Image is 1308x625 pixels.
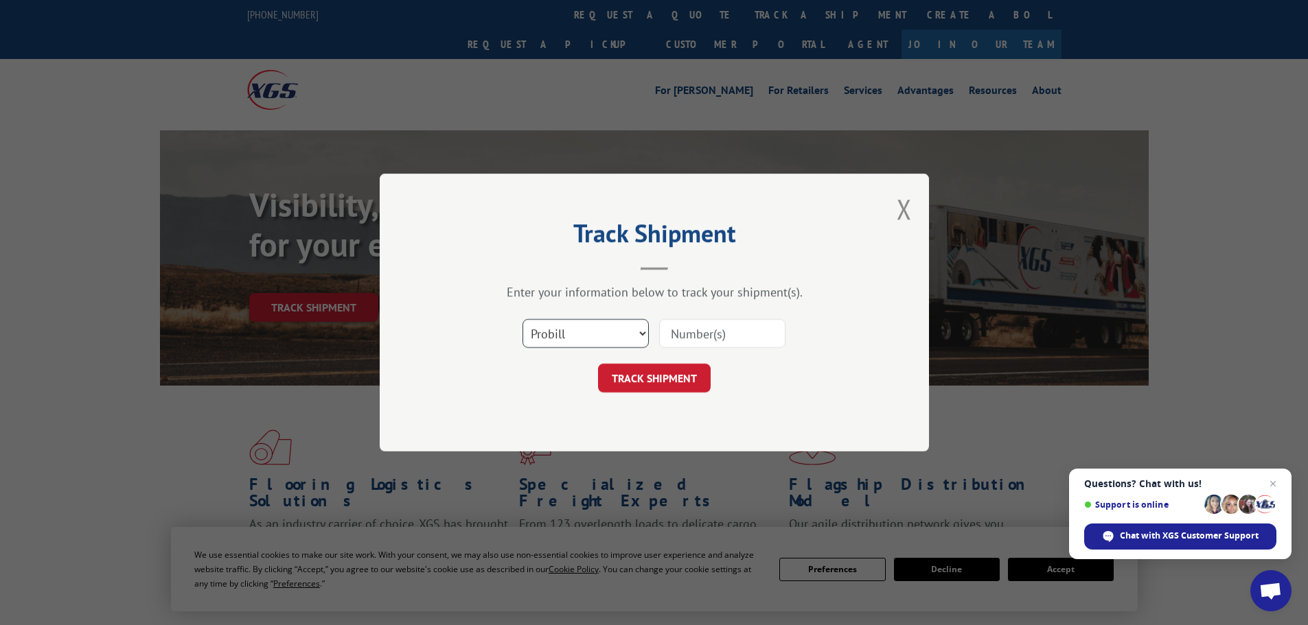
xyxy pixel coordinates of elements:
[448,284,860,300] div: Enter your information below to track your shipment(s).
[1084,478,1276,489] span: Questions? Chat with us!
[1084,499,1200,510] span: Support is online
[659,319,785,348] input: Number(s)
[448,224,860,250] h2: Track Shipment
[1084,523,1276,550] span: Chat with XGS Customer Support
[1250,570,1292,611] a: Open chat
[1120,530,1259,542] span: Chat with XGS Customer Support
[598,364,711,392] button: TRACK SHIPMENT
[897,191,912,227] button: Close modal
